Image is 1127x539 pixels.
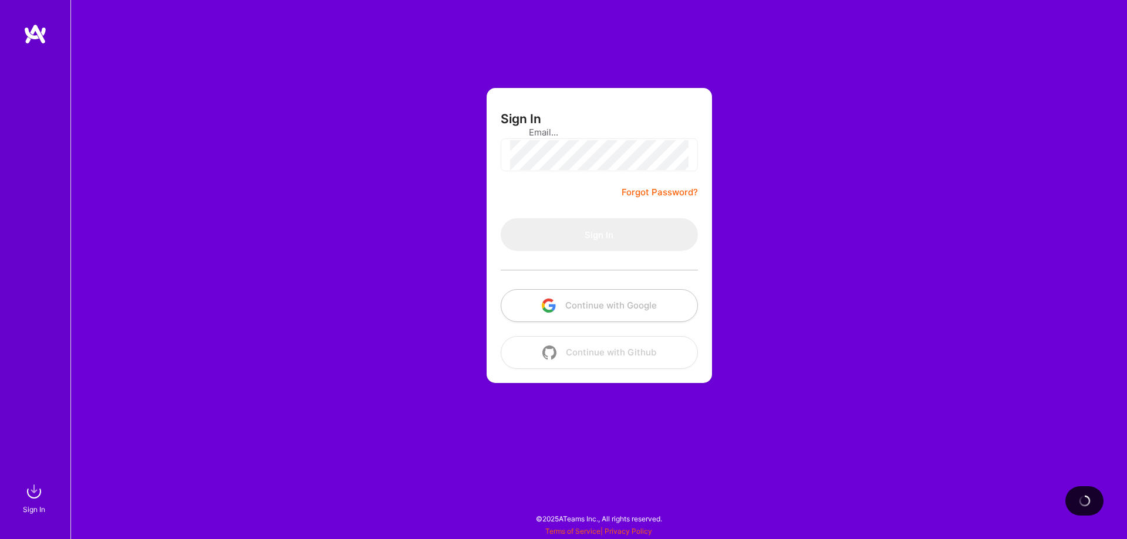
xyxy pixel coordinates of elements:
[70,504,1127,533] div: © 2025 ATeams Inc., All rights reserved.
[542,345,556,360] img: icon
[1078,494,1092,508] img: loading
[545,527,600,535] a: Terms of Service
[542,299,556,313] img: icon
[622,185,698,199] a: Forgot Password?
[605,527,652,535] a: Privacy Policy
[545,527,652,535] span: |
[501,218,698,251] button: Sign In
[25,480,46,516] a: sign inSign In
[501,336,698,369] button: Continue with Github
[529,117,670,147] input: Email...
[22,480,46,503] img: sign in
[501,289,698,322] button: Continue with Google
[23,23,47,45] img: logo
[501,111,541,126] h3: Sign In
[23,503,45,516] div: Sign In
